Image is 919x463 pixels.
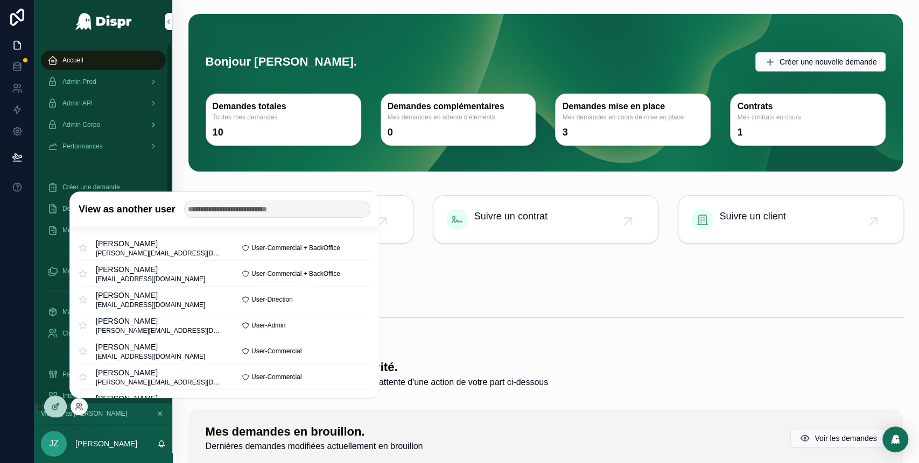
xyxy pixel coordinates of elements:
[243,376,548,389] span: Retrouvez toutes les demandes en attente d'une action de votre part ci-dessous
[96,316,225,326] span: [PERSON_NAME]
[41,261,166,281] a: Mes contrats1
[34,43,172,403] div: scrollable content
[41,177,166,197] a: Créer une demande
[206,424,423,440] h1: Mes demandes en brouillon.
[96,378,225,387] span: [PERSON_NAME][EMAIL_ADDRESS][DOMAIN_NAME]
[75,13,132,30] img: App logo
[737,113,879,122] span: Mes contrats en cours
[388,113,529,122] span: Mes demandes en attente d'éléments
[62,204,94,213] span: Demandes
[62,308,86,316] span: Matériel
[62,183,120,191] span: Créer une demande
[41,51,166,70] a: Accueil
[206,440,423,453] span: Dernières demandes modifiées actuellement en brouillon
[49,437,59,450] span: JZ
[474,209,548,224] span: Suivre un contrat
[41,365,166,384] a: Paramètres
[96,393,225,404] span: [PERSON_NAME]
[882,426,908,452] div: Open Intercom Messenger
[251,244,340,252] span: User-Commercial + BackOffice
[62,142,103,151] span: Performances
[96,326,225,335] span: [PERSON_NAME][EMAIL_ADDRESS][DOMAIN_NAME]
[678,196,903,243] a: Suivre un client
[96,264,205,275] span: [PERSON_NAME]
[251,373,301,381] span: User-Commercial
[62,120,100,129] span: Admin Corpo
[79,202,176,217] h2: View as another user
[41,199,166,218] a: Demandes6
[62,391,96,400] span: Intégrations
[213,126,223,139] div: 10
[251,295,293,304] span: User-Direction
[96,290,205,301] span: [PERSON_NAME]
[251,269,340,278] span: User-Commercial + BackOffice
[790,429,886,448] button: Voir les demandes
[75,438,137,449] p: [PERSON_NAME]
[96,367,225,378] span: [PERSON_NAME]
[737,126,742,139] div: 1
[719,209,785,224] span: Suivre un client
[388,126,393,139] div: 0
[41,115,166,134] a: Admin Corpo
[251,321,285,330] span: User-Admin
[815,433,876,444] span: Voir les demandes
[388,101,529,113] h3: Demandes complémentaires
[755,52,886,72] button: Créer une nouvelle demande
[96,249,225,258] span: [PERSON_NAME][EMAIL_ADDRESS][DOMAIN_NAME]
[562,113,704,122] span: Mes demandes en cours de mise en place
[737,101,879,113] h3: Contrats
[213,113,354,122] span: Toutes mes demandes
[251,347,301,355] span: User-Commercial
[96,301,205,309] span: [EMAIL_ADDRESS][DOMAIN_NAME]
[96,352,205,361] span: [EMAIL_ADDRESS][DOMAIN_NAME]
[41,302,166,322] a: Matériel
[62,99,93,108] span: Admin API
[41,72,166,91] a: Admin Prod
[62,267,100,275] span: Mes contrats
[433,196,658,243] a: Suivre un contrat
[562,101,704,113] h3: Demandes mise en place
[62,226,116,234] span: Mes mise en place
[41,324,166,343] a: Clients133
[62,370,96,379] span: Paramètres
[96,238,225,249] span: [PERSON_NAME]
[213,101,354,113] h3: Demandes totales
[41,94,166,113] a: Admin API
[96,341,205,352] span: [PERSON_NAME]
[206,54,357,70] h1: Bonjour [PERSON_NAME].
[62,77,96,86] span: Admin Prod
[562,126,567,139] div: 3
[41,137,166,156] a: Performances
[41,220,166,240] a: Mes mise en place5
[780,56,877,67] span: Créer une nouvelle demande
[62,56,83,65] span: Accueil
[243,359,548,376] h1: Coup d'œil sur vos activité.
[62,329,82,338] span: Clients
[96,275,205,283] span: [EMAIL_ADDRESS][DOMAIN_NAME]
